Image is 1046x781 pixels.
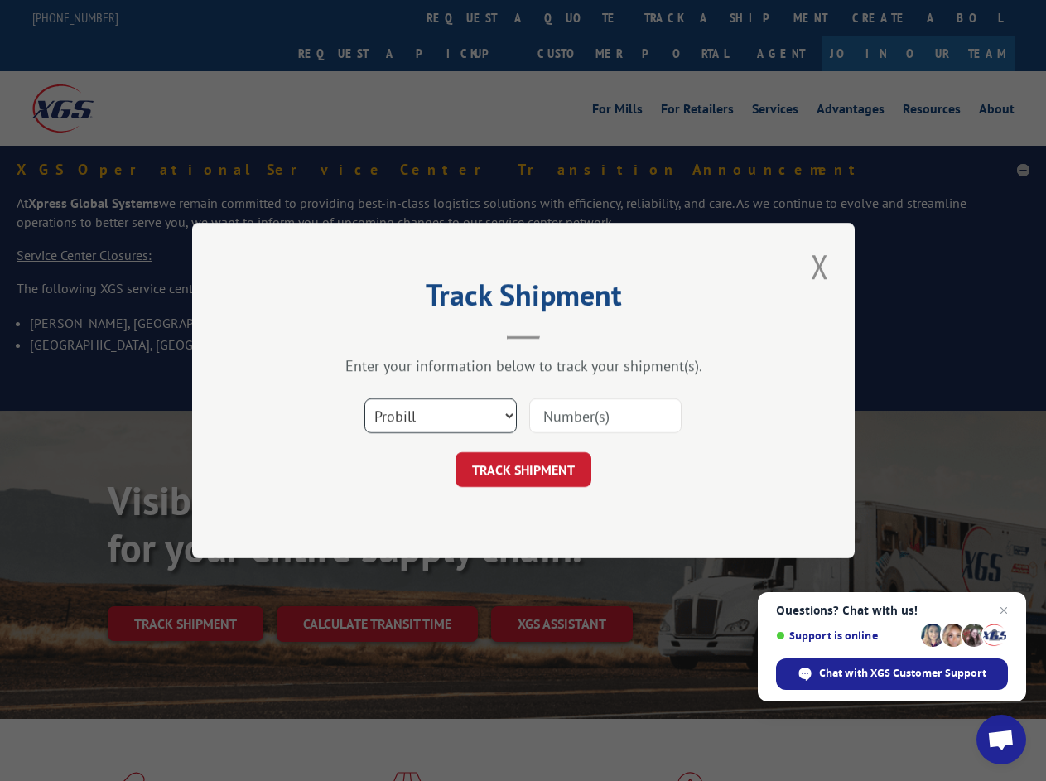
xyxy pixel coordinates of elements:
[275,356,772,375] div: Enter your information below to track your shipment(s).
[806,243,834,289] button: Close modal
[529,398,682,433] input: Number(s)
[456,452,591,487] button: TRACK SHIPMENT
[776,604,1008,617] span: Questions? Chat with us!
[819,666,986,681] span: Chat with XGS Customer Support
[275,283,772,315] h2: Track Shipment
[776,629,915,642] span: Support is online
[776,658,1008,690] span: Chat with XGS Customer Support
[976,715,1026,764] a: Open chat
